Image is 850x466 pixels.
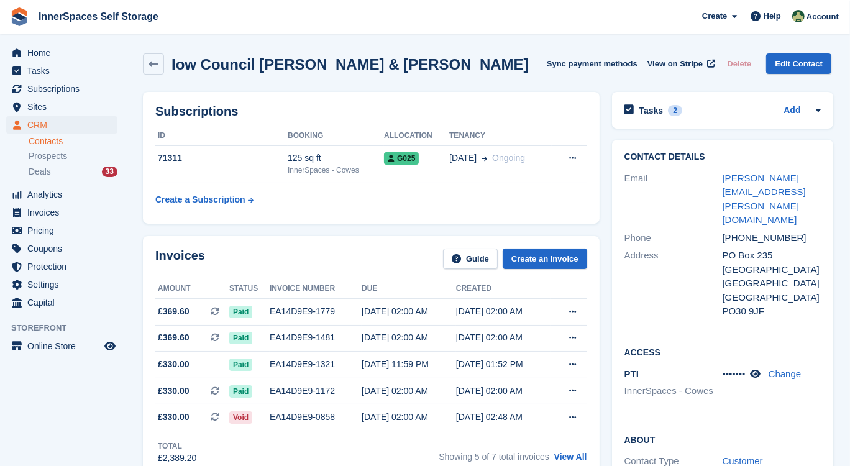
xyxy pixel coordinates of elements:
[27,294,102,311] span: Capital
[229,306,252,318] span: Paid
[6,294,117,311] a: menu
[362,305,456,318] div: [DATE] 02:00 AM
[11,322,124,334] span: Storefront
[456,331,551,344] div: [DATE] 02:00 AM
[27,186,102,203] span: Analytics
[171,56,529,73] h2: Iow Council [PERSON_NAME] & [PERSON_NAME]
[6,240,117,257] a: menu
[6,204,117,221] a: menu
[155,104,587,119] h2: Subscriptions
[807,11,839,23] span: Account
[764,10,781,22] span: Help
[554,452,587,462] a: View All
[6,62,117,80] a: menu
[155,152,288,165] div: 71311
[624,384,723,398] li: InnerSpaces - Cowes
[155,188,254,211] a: Create a Subscription
[456,411,551,424] div: [DATE] 02:48 AM
[27,222,102,239] span: Pricing
[723,304,821,319] div: PO30 9JF
[158,358,190,371] span: £330.00
[784,104,800,118] a: Add
[229,279,270,299] th: Status
[270,305,362,318] div: EA14D9E9-1779
[503,249,587,269] a: Create an Invoice
[6,44,117,62] a: menu
[723,249,821,263] div: PO Box 235
[270,331,362,344] div: EA14D9E9-1481
[158,331,190,344] span: £369.60
[103,339,117,354] a: Preview store
[362,331,456,344] div: [DATE] 02:00 AM
[702,10,727,22] span: Create
[449,126,552,146] th: Tenancy
[456,305,551,318] div: [DATE] 02:00 AM
[639,105,664,116] h2: Tasks
[102,167,117,177] div: 33
[723,173,806,226] a: [PERSON_NAME][EMAIL_ADDRESS][PERSON_NAME][DOMAIN_NAME]
[6,258,117,275] a: menu
[723,263,821,277] div: [GEOGRAPHIC_DATA]
[27,62,102,80] span: Tasks
[34,6,163,27] a: InnerSpaces Self Storage
[362,358,456,371] div: [DATE] 11:59 PM
[547,53,637,74] button: Sync payment methods
[6,222,117,239] a: menu
[624,368,639,379] span: PTI
[6,80,117,98] a: menu
[723,455,763,466] a: Customer
[158,452,196,465] div: £2,389.20
[642,53,718,74] a: View on Stripe
[158,441,196,452] div: Total
[456,385,551,398] div: [DATE] 02:00 AM
[158,305,190,318] span: £369.60
[769,368,802,379] a: Change
[29,150,117,163] a: Prospects
[456,358,551,371] div: [DATE] 01:52 PM
[27,240,102,257] span: Coupons
[27,337,102,355] span: Online Store
[384,126,449,146] th: Allocation
[449,152,477,165] span: [DATE]
[29,165,117,178] a: Deals 33
[10,7,29,26] img: stora-icon-8386f47178a22dfd0bd8f6a31ec36ba5ce8667c1dd55bd0f319d3a0aa187defe.svg
[29,166,51,178] span: Deals
[29,135,117,147] a: Contacts
[492,153,525,163] span: Ongoing
[439,452,549,462] span: Showing 5 of 7 total invoices
[229,332,252,344] span: Paid
[624,231,723,245] div: Phone
[229,411,252,424] span: Void
[384,152,419,165] span: G025
[6,337,117,355] a: menu
[229,385,252,398] span: Paid
[723,291,821,305] div: [GEOGRAPHIC_DATA]
[158,385,190,398] span: £330.00
[362,411,456,424] div: [DATE] 02:00 AM
[6,276,117,293] a: menu
[27,98,102,116] span: Sites
[29,150,67,162] span: Prospects
[27,44,102,62] span: Home
[624,345,821,358] h2: Access
[288,126,384,146] th: Booking
[362,385,456,398] div: [DATE] 02:00 AM
[456,279,551,299] th: Created
[27,276,102,293] span: Settings
[6,116,117,134] a: menu
[443,249,498,269] a: Guide
[288,152,384,165] div: 125 sq ft
[288,165,384,176] div: InnerSpaces - Cowes
[155,126,288,146] th: ID
[668,105,682,116] div: 2
[270,358,362,371] div: EA14D9E9-1321
[766,53,831,74] a: Edit Contact
[270,279,362,299] th: Invoice number
[6,98,117,116] a: menu
[155,279,229,299] th: Amount
[27,258,102,275] span: Protection
[229,359,252,371] span: Paid
[624,171,723,227] div: Email
[155,193,245,206] div: Create a Subscription
[722,53,756,74] button: Delete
